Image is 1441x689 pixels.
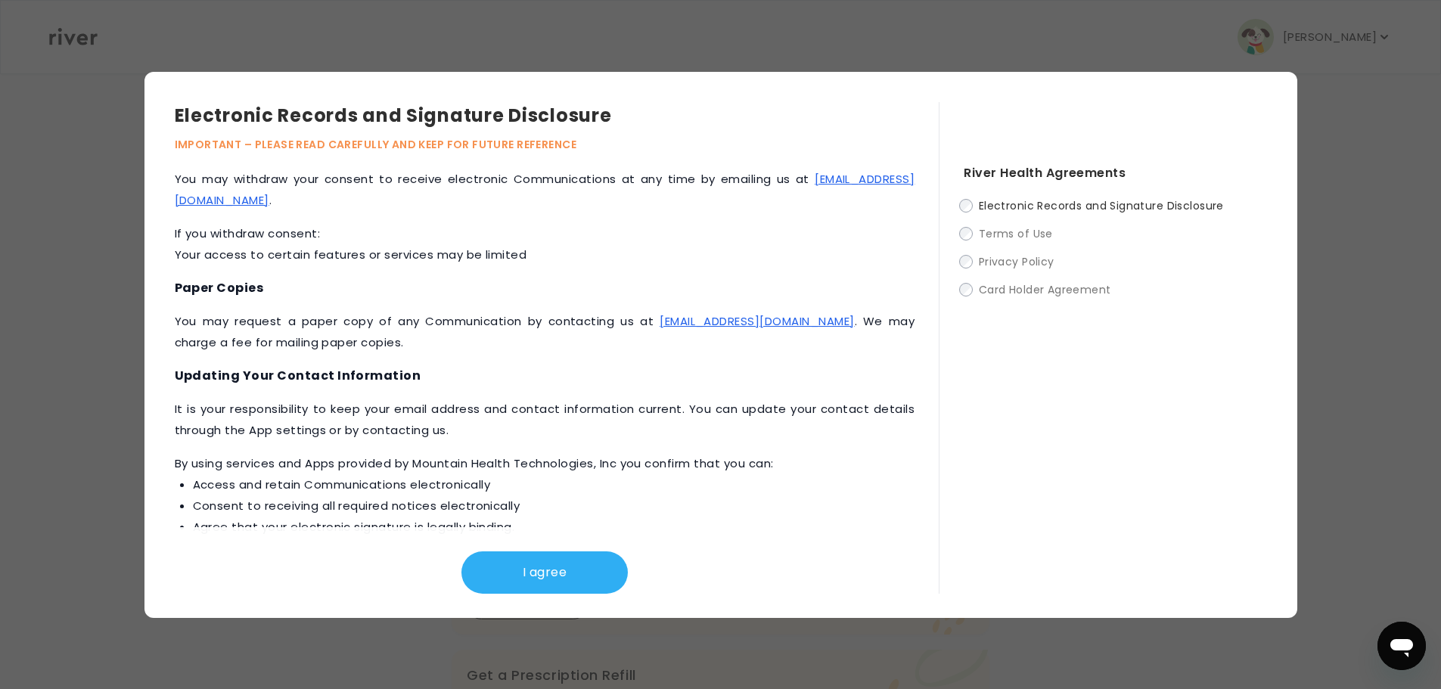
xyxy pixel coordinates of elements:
button: I agree [461,551,628,594]
span: Electronic Records and Signature Disclosure [979,198,1224,213]
span: Card Holder Agreement [979,282,1111,297]
p: ‍You may withdraw your consent to receive electronic Communications at any time by emailing us at . [175,169,915,211]
li: Access and retain Communications electronically [193,474,915,495]
li: Consent to receiving all required notices electronically [193,495,915,517]
p: ‍By using services and Apps provided by Mountain Health Technologies, Inc you confirm that you can: [175,453,915,538]
p: IMPORTANT – PLEASE READ CAREFULLY AND KEEP FOR FUTURE REFERENCE [175,135,939,154]
h3: Electronic Records and Signature Disclosure [175,102,939,129]
p: It is your responsibility to keep your email address and contact information current. You can upd... [175,399,915,441]
h4: Updating Your Contact Information [175,365,915,386]
p: You may request a paper copy of any Communication by contacting us at . We may charge a fee for m... [175,311,915,353]
iframe: Button to launch messaging window [1377,622,1426,670]
h4: River Health Agreements [964,163,1266,184]
a: [EMAIL_ADDRESS][DOMAIN_NAME] [660,313,854,329]
h4: Paper Copies [175,278,915,299]
span: Privacy Policy [979,254,1054,269]
p: If you withdraw consent: Your access to certain features or services may be limited [175,223,915,265]
li: Agree that your electronic signature is legally binding. [193,517,915,538]
span: Terms of Use [979,226,1053,241]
